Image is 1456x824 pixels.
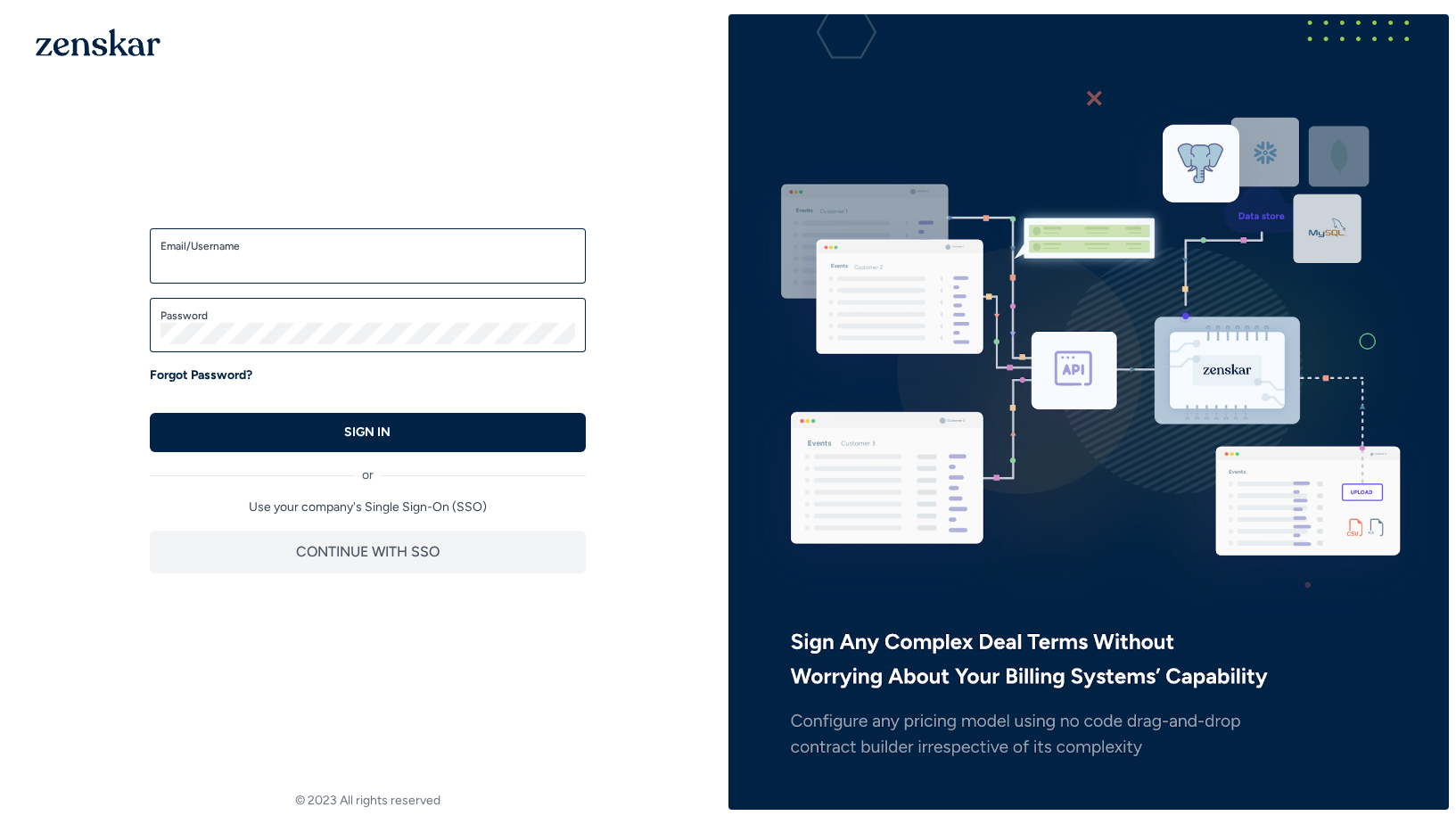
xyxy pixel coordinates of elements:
[36,29,160,56] img: 1OGAJ2xQqyY4LXKgY66KYq0eOWRCkrZdAb3gUhuVAqdWPZE9SRJmCz+oDMSn4zDLXe31Ii730ItAGKgCKgCCgCikA4Av8PJUP...
[160,239,575,253] label: Email/Username
[150,452,586,484] div: or
[344,424,391,441] p: SIGN IN
[160,309,575,323] label: Password
[150,367,252,384] a: Forgot Password?
[150,499,586,516] p: Use your company's Single Sign-On (SSO)
[150,413,586,452] button: SIGN IN
[7,792,728,810] footer: © 2023 All rights reserved
[150,531,586,573] button: CONTINUE WITH SSO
